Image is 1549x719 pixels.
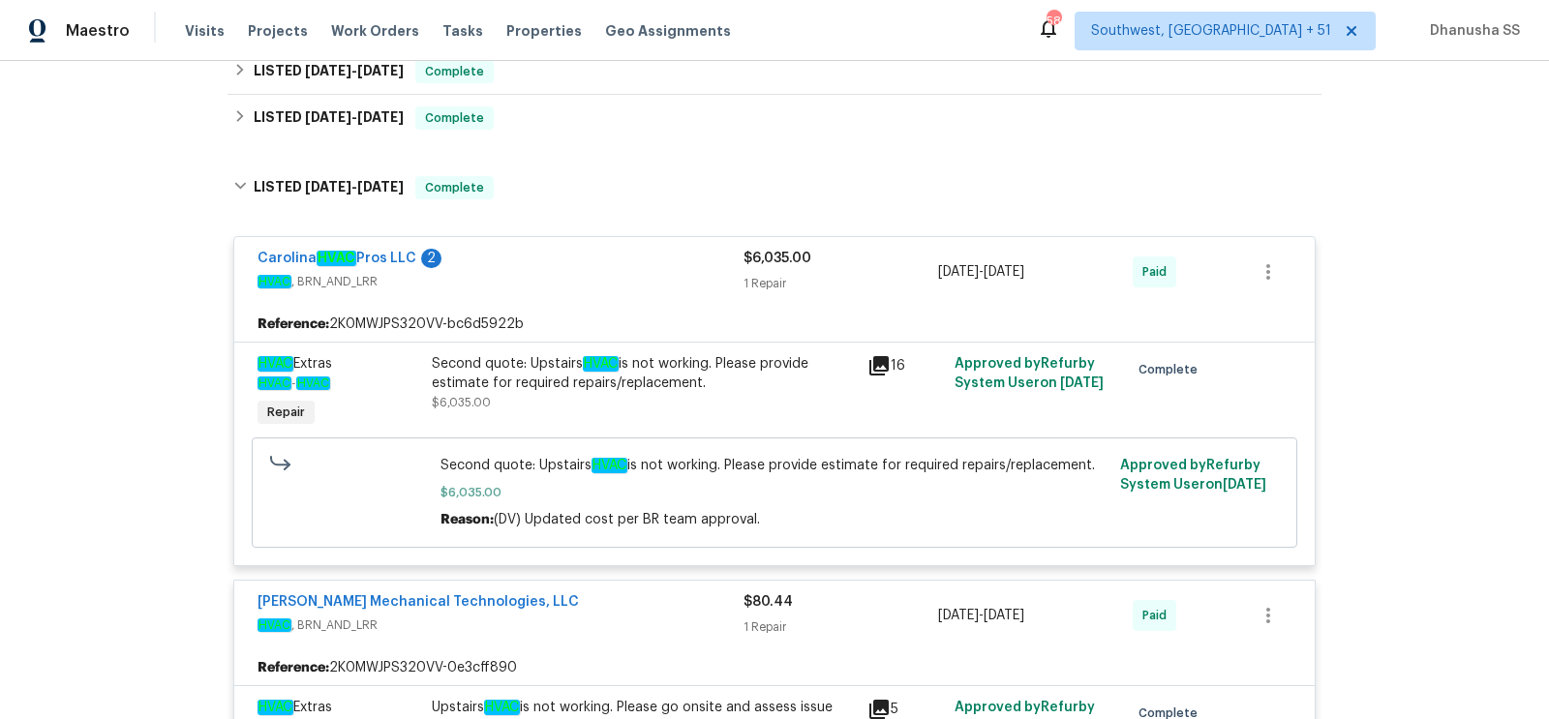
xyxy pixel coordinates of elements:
[258,595,579,609] a: [PERSON_NAME] Mechanical Technologies, LLC
[506,21,582,41] span: Properties
[938,609,979,622] span: [DATE]
[984,609,1024,622] span: [DATE]
[1047,12,1060,31] div: 584
[440,483,1109,502] span: $6,035.00
[305,64,351,77] span: [DATE]
[984,265,1024,279] span: [DATE]
[258,615,744,635] span: , BRN_AND_LRR
[305,180,351,194] span: [DATE]
[248,21,308,41] span: Projects
[254,106,404,130] h6: LISTED
[258,377,330,389] span: -
[744,617,938,637] div: 1 Repair
[234,307,1315,342] div: 2K0MWJPS320VV-bc6d5922b
[228,95,1321,141] div: LISTED [DATE]-[DATE]Complete
[228,157,1321,219] div: LISTED [DATE]-[DATE]Complete
[1139,360,1205,379] span: Complete
[258,700,332,715] span: Extras
[258,618,291,632] em: HVAC
[185,21,225,41] span: Visits
[234,650,1315,685] div: 2K0MWJPS320VV-0e3cff890
[605,21,731,41] span: Geo Assignments
[1142,606,1174,625] span: Paid
[317,251,356,266] em: HVAC
[417,108,492,128] span: Complete
[258,658,329,677] b: Reference:
[494,513,760,526] span: (DV) Updated cost per BR team approval.
[258,356,293,372] em: HVAC
[867,354,943,377] div: 16
[305,64,404,77] span: -
[421,249,441,268] div: 2
[258,376,291,390] em: HVAC
[417,178,492,197] span: Complete
[259,403,313,422] span: Repair
[1120,459,1266,492] span: Approved by Refurby System User on
[417,62,492,81] span: Complete
[258,251,416,266] a: CarolinaHVACPros LLC
[258,356,332,372] span: Extras
[228,48,1321,95] div: LISTED [DATE]-[DATE]Complete
[442,24,483,38] span: Tasks
[440,513,494,526] span: Reason:
[744,252,811,265] span: $6,035.00
[254,176,404,199] h6: LISTED
[296,376,330,390] em: HVAC
[592,458,627,473] em: HVAC
[258,272,744,291] span: , BRN_AND_LRR
[955,357,1104,390] span: Approved by Refurby System User on
[357,110,404,124] span: [DATE]
[258,275,291,288] em: HVAC
[938,606,1024,625] span: -
[1142,262,1174,282] span: Paid
[440,456,1109,475] span: Second quote: Upstairs is not working. Please provide estimate for required repairs/replacement.
[305,110,404,124] span: -
[1091,21,1331,41] span: Southwest, [GEOGRAPHIC_DATA] + 51
[1223,478,1266,492] span: [DATE]
[258,315,329,334] b: Reference:
[744,595,793,609] span: $80.44
[484,700,520,715] em: HVAC
[331,21,419,41] span: Work Orders
[357,64,404,77] span: [DATE]
[258,700,293,715] em: HVAC
[432,698,856,717] div: Upstairs is not working. Please go onsite and assess issue
[938,262,1024,282] span: -
[744,274,938,293] div: 1 Repair
[938,265,979,279] span: [DATE]
[583,356,619,372] em: HVAC
[432,354,856,393] div: Second quote: Upstairs is not working. Please provide estimate for required repairs/replacement.
[305,180,404,194] span: -
[432,397,491,408] span: $6,035.00
[357,180,404,194] span: [DATE]
[1422,21,1520,41] span: Dhanusha SS
[254,60,404,83] h6: LISTED
[66,21,130,41] span: Maestro
[305,110,351,124] span: [DATE]
[1060,376,1104,390] span: [DATE]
